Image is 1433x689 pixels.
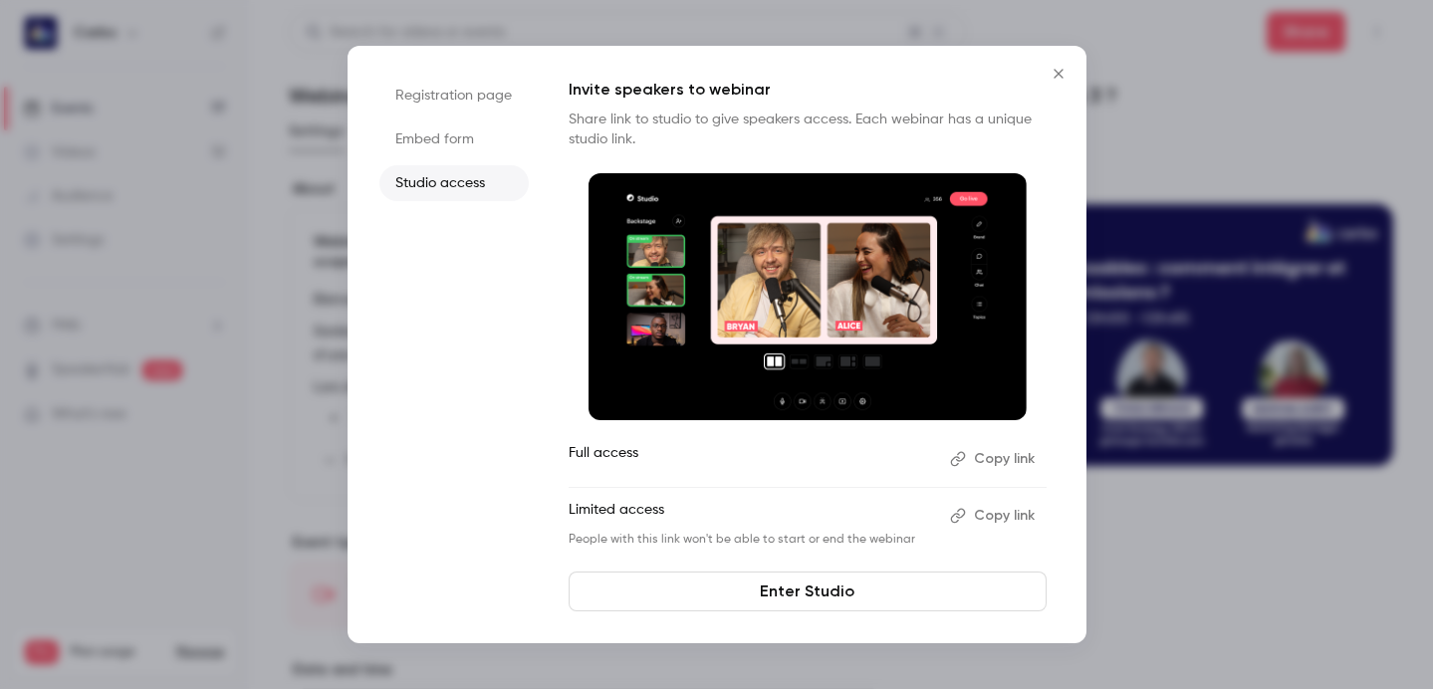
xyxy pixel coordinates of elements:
[942,500,1047,532] button: Copy link
[942,443,1047,475] button: Copy link
[569,110,1047,149] p: Share link to studio to give speakers access. Each webinar has a unique studio link.
[569,500,934,532] p: Limited access
[1039,54,1078,94] button: Close
[569,532,934,548] p: People with this link won't be able to start or end the webinar
[379,78,529,114] li: Registration page
[569,443,934,475] p: Full access
[569,572,1047,611] a: Enter Studio
[589,173,1027,420] img: Invite speakers to webinar
[379,165,529,201] li: Studio access
[379,121,529,157] li: Embed form
[569,78,1047,102] p: Invite speakers to webinar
